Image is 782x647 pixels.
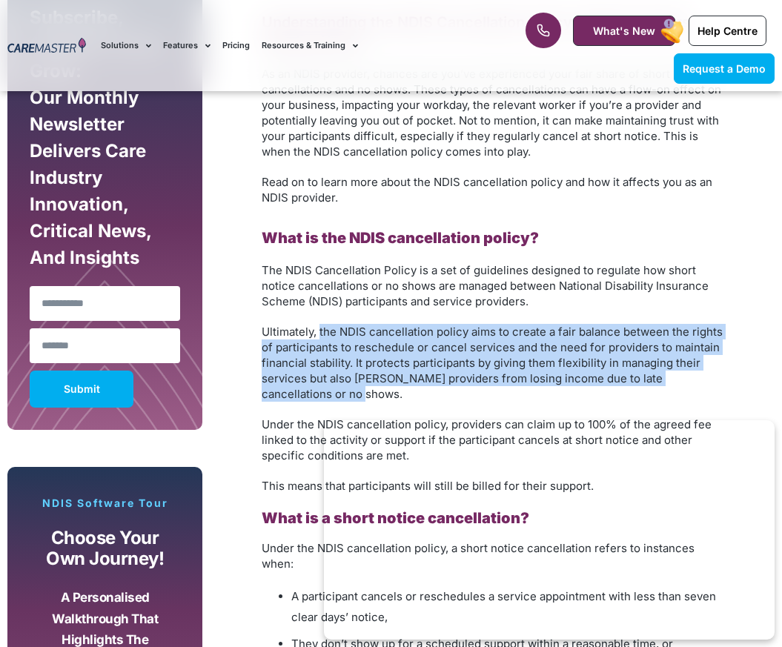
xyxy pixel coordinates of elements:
span: What's New [593,24,655,37]
a: Resources & Training [262,21,358,70]
span: Read on to learn more about the NDIS cancellation policy and how it affects you as an NDIS provider. [262,175,712,205]
span: Under the NDIS cancellation policy, providers can claim up to 100% of the agreed fee linked to th... [262,417,712,462]
iframe: Popup CTA [324,420,775,640]
div: Subscribe, Connect, Learn, Grow: Our Monthly Newsletter Delivers Care Industry Innovation, Critic... [26,4,184,279]
p: Choose your own journey! [33,528,176,570]
span: Request a Demo [683,62,766,75]
a: Help Centre [689,16,766,46]
b: What is the NDIS cancellation policy? [262,229,539,247]
a: Features [163,21,211,70]
a: What's New [573,16,675,46]
span: The NDIS Cancellation Policy is a set of guidelines designed to regulate how short notice cancell... [262,263,709,308]
span: A participant cancels or reschedules a service appointment with less than seven clear days’ notice, [291,589,716,624]
img: CareMaster Logo [7,37,86,54]
nav: Menu [101,21,498,70]
span: This means that participants will still be billed for their support. [262,479,594,493]
span: Ultimately, the NDIS cancellation policy aims to create a fair balance between the rights of part... [262,325,723,401]
span: As an NDIS provider, chances are you’ve experienced your fair share of short notice cancellations... [262,67,721,159]
span: Submit [64,385,100,393]
span: Under the NDIS cancellation policy, a short notice cancellation refers to instances when: [262,541,695,571]
a: Pricing [222,21,250,70]
a: Request a Demo [674,53,775,84]
b: What is a short notice cancellation? [262,509,529,527]
a: Solutions [101,21,151,70]
p: NDIS Software Tour [22,497,188,510]
button: Submit [30,371,133,408]
span: Help Centre [697,24,758,37]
